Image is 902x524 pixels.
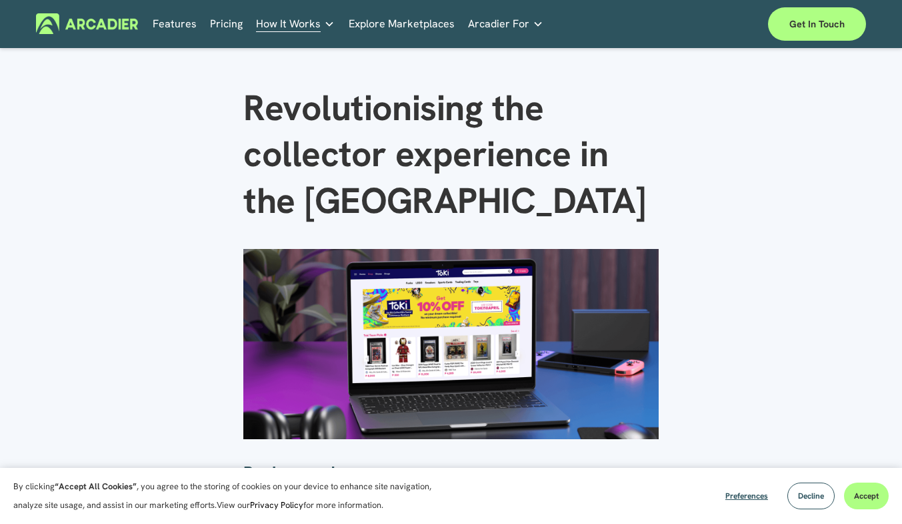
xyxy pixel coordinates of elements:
span: Arcadier For [468,15,529,33]
button: Decline [787,483,835,509]
a: Get in touch [768,7,866,41]
a: Pricing [210,13,243,34]
a: Privacy Policy [250,499,303,511]
span: Decline [798,491,824,501]
h1: Revolutionising the collector experience in the [GEOGRAPHIC_DATA] [243,85,658,224]
strong: “Accept All Cookies” [55,481,137,492]
button: Accept [844,483,889,509]
a: Explore Marketplaces [349,13,455,34]
span: Preferences [725,491,768,501]
a: folder dropdown [468,13,543,34]
a: Features [153,13,197,34]
span: How It Works [256,15,321,33]
p: By clicking , you agree to the storing of cookies on your device to enhance site navigation, anal... [13,477,447,515]
strong: Background [243,461,335,484]
span: Accept [854,491,879,501]
button: Preferences [715,483,778,509]
img: Arcadier [36,13,138,34]
a: folder dropdown [256,13,335,34]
